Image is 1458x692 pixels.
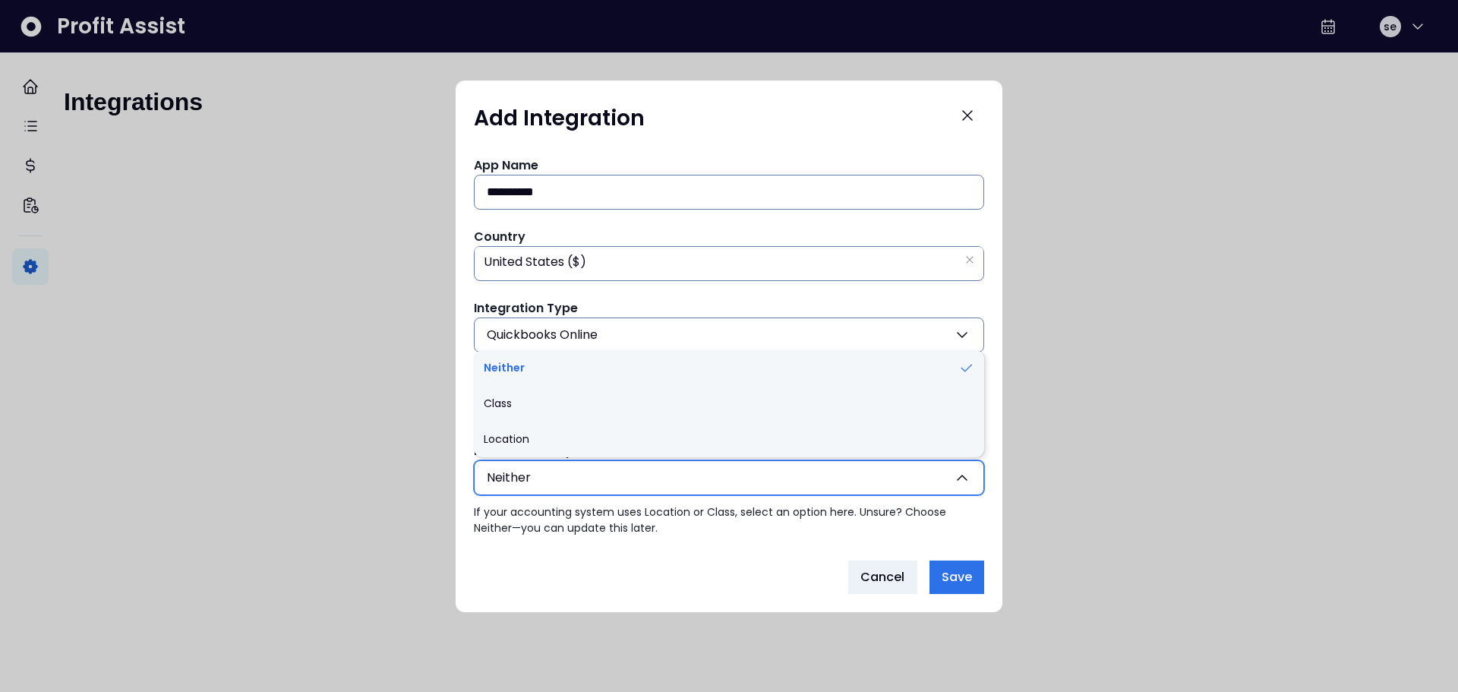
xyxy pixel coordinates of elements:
[951,99,984,132] button: Close
[965,252,974,267] button: Clear
[487,326,598,344] span: Quickbooks Online
[474,299,578,317] span: Integration Type
[474,350,984,386] li: Neither
[474,442,574,460] span: Multi-Unit Setup
[474,156,538,174] span: App Name
[942,568,972,586] span: Save
[860,568,905,586] span: Cancel
[474,422,984,457] li: Location
[484,245,586,280] span: United States ($)
[929,561,984,594] button: Save
[474,105,645,132] h1: Add Integration
[965,255,974,264] svg: close
[474,228,525,245] span: Country
[848,561,917,594] button: Cancel
[474,386,984,422] li: Class
[487,469,531,487] span: Neither
[474,504,984,536] p: If your accounting system uses Location or Class, select an option here. Unsure? Choose Neither—y...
